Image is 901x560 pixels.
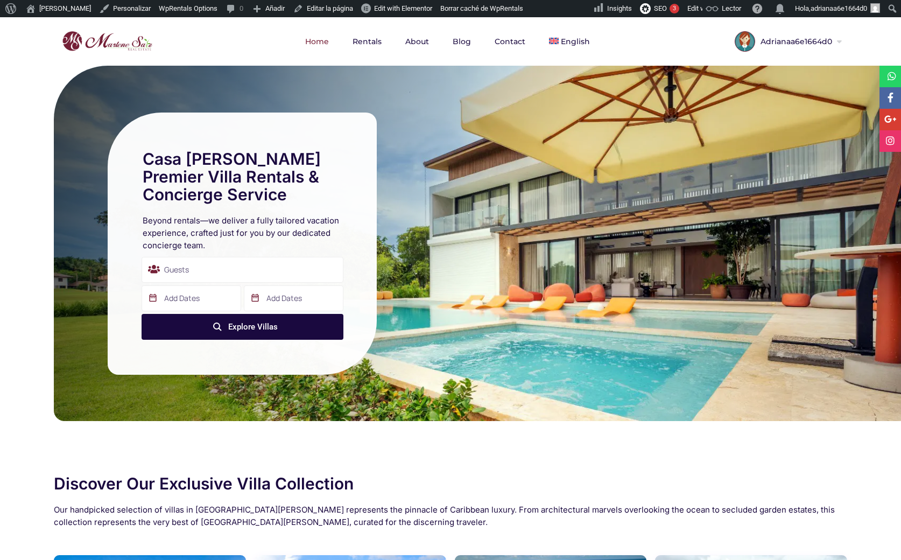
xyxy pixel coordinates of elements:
h2: Discover Our Exclusive Villa Collection [54,475,847,493]
span: SEO [654,4,667,12]
div: 3 [670,4,679,13]
input: Add Dates [142,285,241,311]
a: Blog [442,17,482,66]
button: Explore Villas [142,314,343,340]
h2: Beyond rentals—we deliver a fully tailored vacation experience, crafted just for you by our dedic... [143,214,342,251]
a: Rentals [342,17,392,66]
span: Edit with Elementor [374,4,432,12]
div: Guests [142,257,343,283]
input: Add Dates [244,285,343,311]
span: Adrianaa6e1664d0 [755,38,835,45]
a: About [395,17,440,66]
span: adrianaa6e1664d0 [811,4,867,12]
img: Visitas de 48 horas. Haz clic para ver más estadísticas del sitio. [533,3,593,16]
a: English [538,17,601,66]
a: Contact [484,17,536,66]
span: English [561,37,590,46]
h1: Casa [PERSON_NAME] Premier Villa Rentals & Concierge Service [143,150,342,204]
a: Home [294,17,340,66]
img: logo [59,29,155,54]
h2: Our handpicked selection of villas in [GEOGRAPHIC_DATA][PERSON_NAME] represents the pinnacle of C... [54,503,847,528]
